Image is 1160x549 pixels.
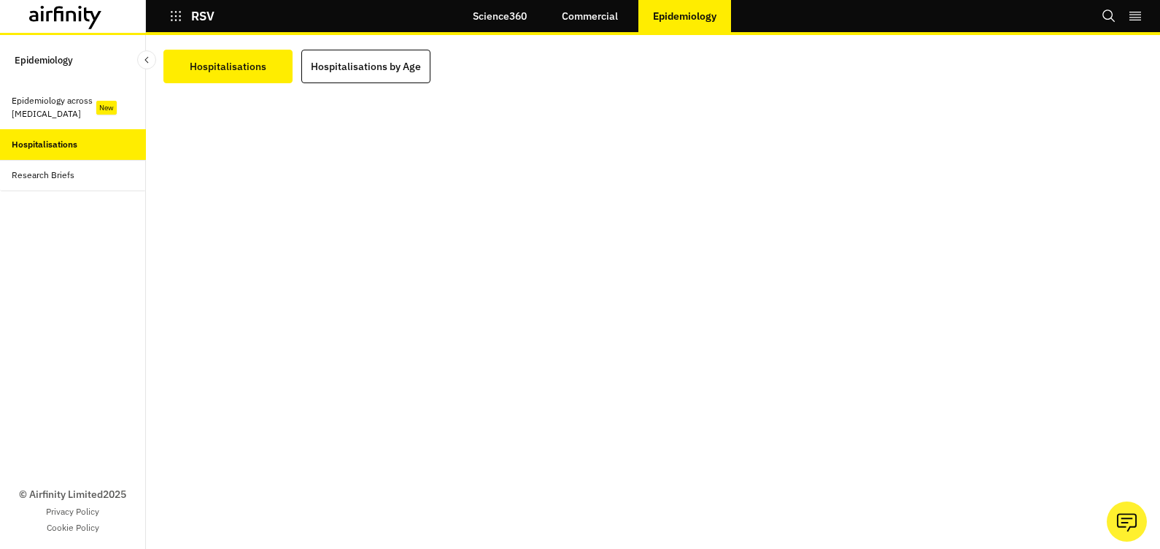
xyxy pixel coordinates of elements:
p: © Airfinity Limited 2025 [19,487,126,502]
div: Epidemiology across [MEDICAL_DATA] [12,94,99,120]
div: Research Briefs [12,169,74,182]
p: Epidemiology [653,10,716,22]
button: Search [1102,4,1116,28]
button: Close Sidebar [137,50,156,69]
a: Privacy Policy [46,505,99,518]
div: Hospitalisations by Age [311,56,421,77]
button: Ask our analysts [1107,502,1147,542]
div: Hospitalisations [190,56,266,77]
a: Cookie Policy [47,521,99,534]
button: RSV [169,4,214,28]
p: RSV [191,9,214,23]
div: New [96,101,117,115]
div: Hospitalisations [12,138,77,151]
p: Epidemiology [15,47,73,74]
